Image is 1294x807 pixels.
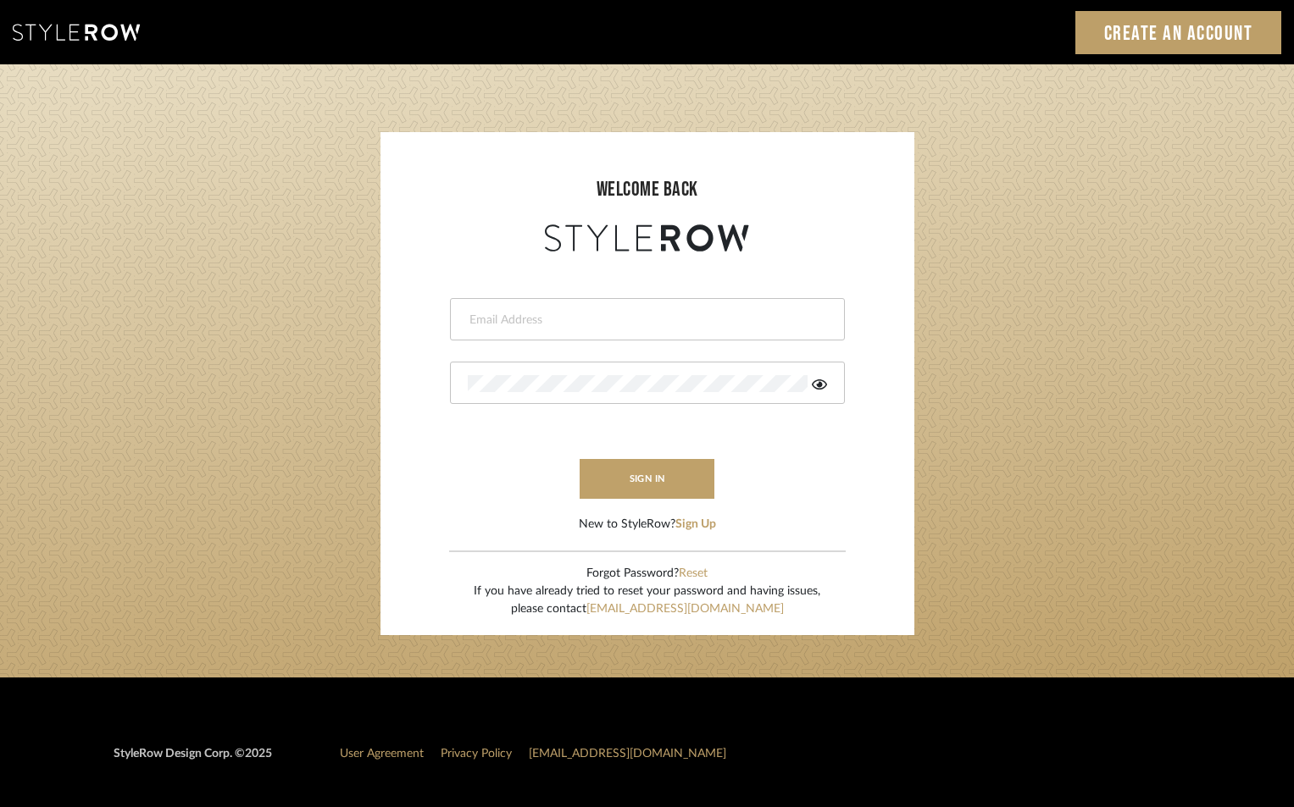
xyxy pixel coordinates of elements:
[579,516,716,533] div: New to StyleRow?
[114,745,272,777] div: StyleRow Design Corp. ©2025
[1075,11,1282,54] a: Create an Account
[586,603,784,615] a: [EMAIL_ADDRESS][DOMAIN_NAME]
[529,748,726,760] a: [EMAIL_ADDRESS][DOMAIN_NAME]
[474,565,820,583] div: Forgot Password?
[468,312,823,329] input: Email Address
[580,459,715,499] button: sign in
[474,583,820,618] div: If you have already tried to reset your password and having issues, please contact
[340,748,424,760] a: User Agreement
[675,516,716,533] button: Sign Up
[441,748,512,760] a: Privacy Policy
[679,565,708,583] button: Reset
[397,174,897,205] div: welcome back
